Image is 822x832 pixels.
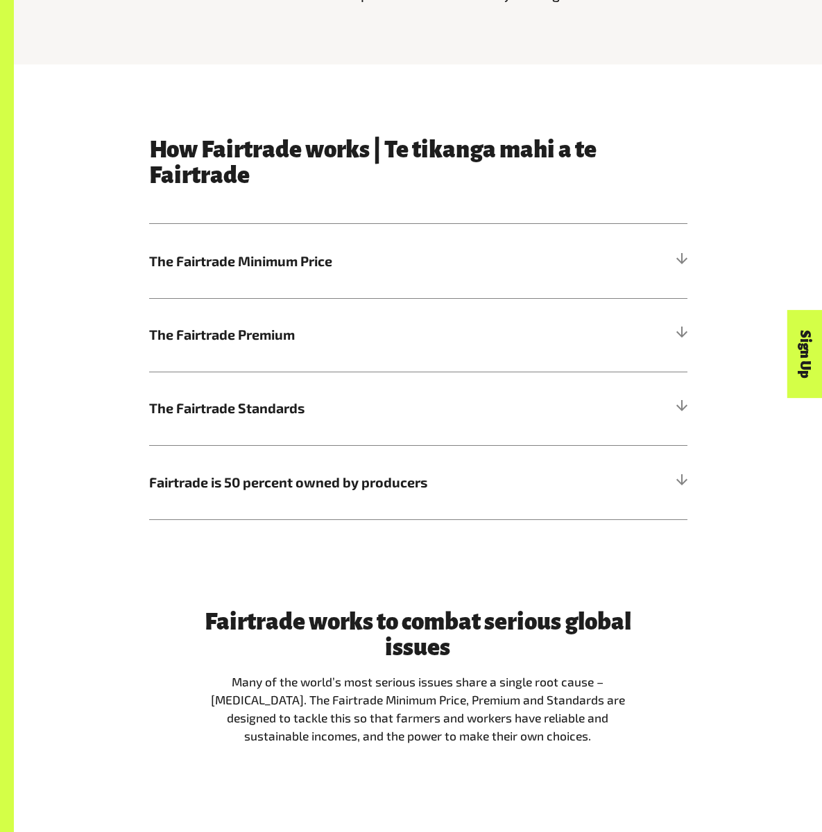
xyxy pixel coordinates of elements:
[149,472,553,493] span: Fairtrade is 50 percent owned by producers
[205,673,632,746] p: Many of the world’s most serious issues share a single root cause – [MEDICAL_DATA]. The Fairtrade...
[149,137,687,188] h3: How Fairtrade works | Te tikanga mahi a te Fairtrade
[149,398,553,419] span: The Fairtrade Standards
[149,251,553,272] span: The Fairtrade Minimum Price
[205,609,632,660] h3: Fairtrade works to combat serious global issues
[149,324,553,345] span: The Fairtrade Premium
